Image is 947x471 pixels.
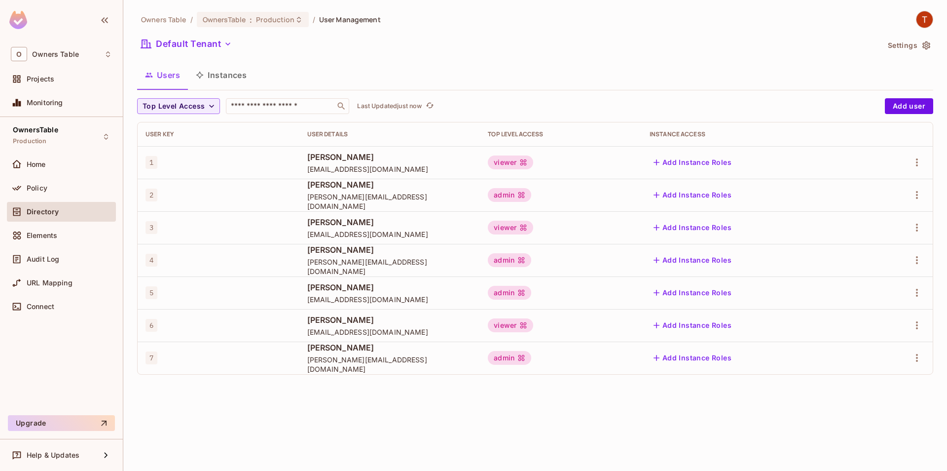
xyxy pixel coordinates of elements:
[141,15,186,24] span: the active workspace
[11,47,27,61] span: O
[426,101,434,111] span: refresh
[27,451,79,459] span: Help & Updates
[146,156,157,169] span: 1
[307,164,473,174] span: [EMAIL_ADDRESS][DOMAIN_NAME]
[885,98,933,114] button: Add user
[650,350,735,366] button: Add Instance Roles
[357,102,422,110] p: Last Updated just now
[256,15,294,24] span: Production
[488,156,533,169] div: viewer
[307,179,473,190] span: [PERSON_NAME]
[146,130,291,138] div: User Key
[190,15,193,24] li: /
[424,100,436,112] button: refresh
[650,187,735,203] button: Add Instance Roles
[307,192,473,211] span: [PERSON_NAME][EMAIL_ADDRESS][DOMAIN_NAME]
[146,319,157,332] span: 6
[307,257,473,276] span: [PERSON_NAME][EMAIL_ADDRESS][DOMAIN_NAME]
[307,230,473,239] span: [EMAIL_ADDRESS][DOMAIN_NAME]
[188,63,255,87] button: Instances
[146,352,157,364] span: 7
[650,220,735,235] button: Add Instance Roles
[313,15,315,24] li: /
[650,285,735,301] button: Add Instance Roles
[307,217,473,228] span: [PERSON_NAME]
[488,253,531,267] div: admin
[307,327,473,337] span: [EMAIL_ADDRESS][DOMAIN_NAME]
[307,355,473,374] span: [PERSON_NAME][EMAIL_ADDRESS][DOMAIN_NAME]
[650,155,735,170] button: Add Instance Roles
[27,208,59,216] span: Directory
[13,137,47,145] span: Production
[249,16,253,24] span: :
[8,415,115,431] button: Upgrade
[27,75,54,83] span: Projects
[307,295,473,304] span: [EMAIL_ADDRESS][DOMAIN_NAME]
[27,279,73,287] span: URL Mapping
[650,130,856,138] div: Instance Access
[146,189,157,201] span: 2
[319,15,381,24] span: User Management
[307,130,473,138] div: User Details
[884,38,933,53] button: Settings
[422,100,436,112] span: Click to refresh data
[488,286,531,300] div: admin
[488,351,531,365] div: admin
[27,255,59,263] span: Audit Log
[916,11,933,28] img: TableSteaks Development
[650,317,735,333] button: Add Instance Roles
[27,160,46,168] span: Home
[9,11,27,29] img: SReyMgAAAABJRU5ErkJggg==
[488,130,634,138] div: Top Level Access
[27,184,47,192] span: Policy
[307,342,473,353] span: [PERSON_NAME]
[137,98,220,114] button: Top Level Access
[32,50,79,58] span: Workspace: Owners Table
[307,314,473,325] span: [PERSON_NAME]
[307,244,473,255] span: [PERSON_NAME]
[27,232,57,239] span: Elements
[488,221,533,235] div: viewer
[146,286,157,299] span: 5
[137,36,236,52] button: Default Tenant
[307,152,473,162] span: [PERSON_NAME]
[146,221,157,234] span: 3
[27,99,63,107] span: Monitoring
[650,252,735,268] button: Add Instance Roles
[13,126,58,134] span: OwnersTable
[146,254,157,267] span: 4
[488,188,531,202] div: admin
[27,303,54,311] span: Connect
[137,63,188,87] button: Users
[488,318,533,332] div: viewer
[143,100,205,113] span: Top Level Access
[307,282,473,293] span: [PERSON_NAME]
[203,15,246,24] span: OwnersTable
